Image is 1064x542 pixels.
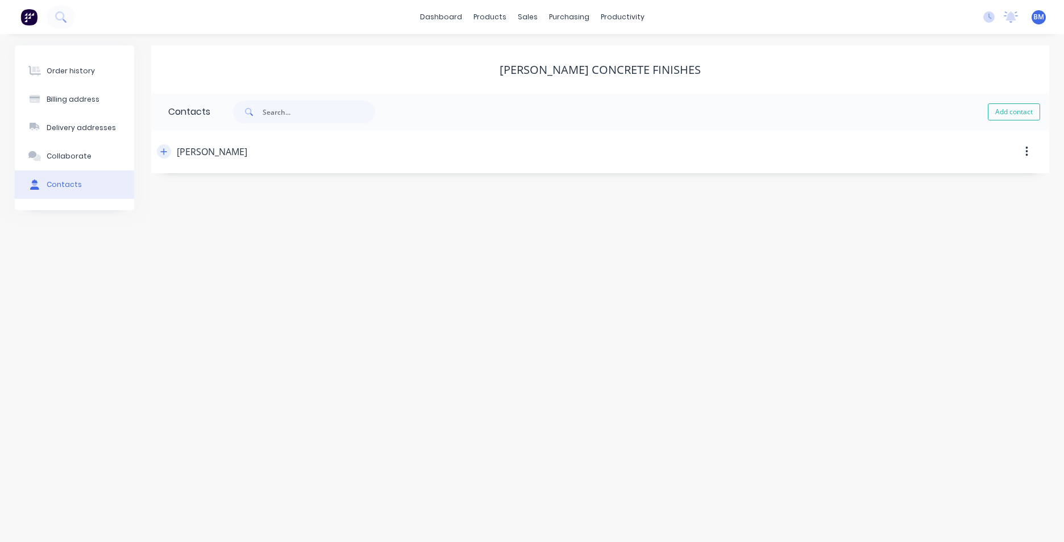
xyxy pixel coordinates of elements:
[512,9,543,26] div: sales
[20,9,38,26] img: Factory
[15,114,134,142] button: Delivery addresses
[1033,12,1044,22] span: BM
[15,85,134,114] button: Billing address
[263,101,375,123] input: Search...
[15,142,134,170] button: Collaborate
[47,66,95,76] div: Order history
[595,9,650,26] div: productivity
[988,103,1040,120] button: Add contact
[414,9,468,26] a: dashboard
[543,9,595,26] div: purchasing
[500,63,701,77] div: [PERSON_NAME] Concrete Finishes
[47,151,92,161] div: Collaborate
[47,180,82,190] div: Contacts
[468,9,512,26] div: products
[47,94,99,105] div: Billing address
[47,123,116,133] div: Delivery addresses
[177,145,247,159] div: [PERSON_NAME]
[15,57,134,85] button: Order history
[15,170,134,199] button: Contacts
[151,94,210,130] div: Contacts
